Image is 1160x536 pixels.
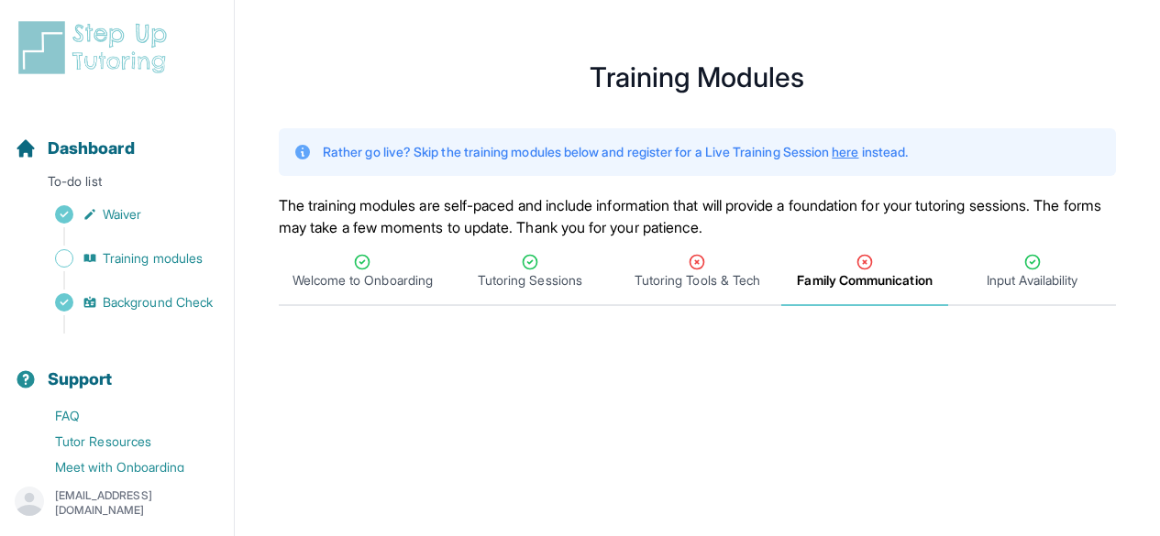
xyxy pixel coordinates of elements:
button: [EMAIL_ADDRESS][DOMAIN_NAME] [15,487,219,520]
span: Support [48,366,113,392]
a: Meet with Onboarding Support [15,454,234,498]
nav: Tabs [279,238,1116,306]
a: Tutor Resources [15,429,234,454]
p: Rather go live? Skip the training modules below and register for a Live Training Session instead. [323,143,908,161]
button: Dashboard [7,106,226,169]
a: Dashboard [15,136,135,161]
span: Tutoring Sessions [478,271,582,290]
a: Training modules [15,246,234,271]
p: [EMAIL_ADDRESS][DOMAIN_NAME] [55,488,219,518]
span: Tutoring Tools & Tech [635,271,760,290]
img: logo [15,18,178,77]
span: Welcome to Onboarding [293,271,433,290]
a: Waiver [15,202,234,227]
span: Background Check [103,293,213,312]
a: Background Check [15,290,234,315]
p: To-do list [7,172,226,198]
p: The training modules are self-paced and include information that will provide a foundation for yo... [279,194,1116,238]
h1: Training Modules [279,66,1116,88]
span: Dashboard [48,136,135,161]
button: Support [7,337,226,399]
a: FAQ [15,403,234,429]
a: here [832,144,858,159]
span: Input Availability [987,271,1077,290]
span: Family Communication [797,271,932,290]
span: Training modules [103,249,203,268]
span: Waiver [103,205,141,224]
